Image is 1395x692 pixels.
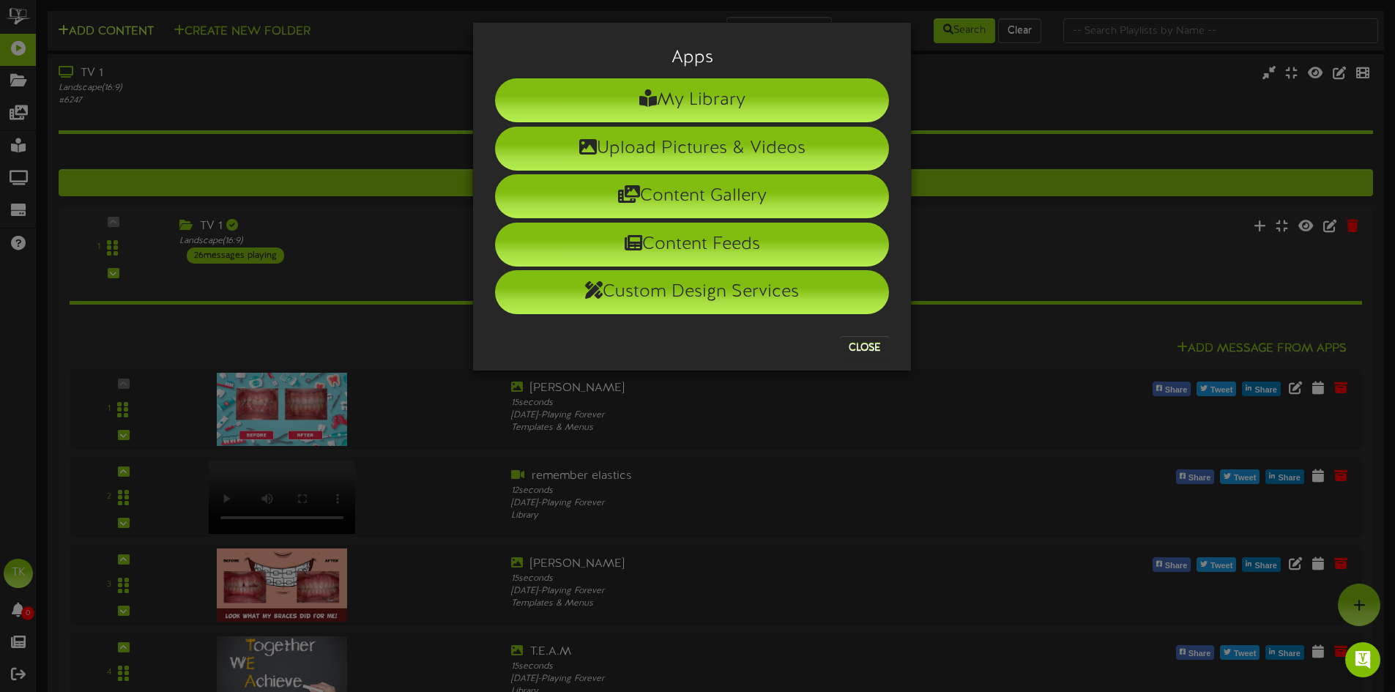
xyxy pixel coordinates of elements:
button: Close [840,336,889,360]
li: Content Feeds [495,223,889,267]
li: Upload Pictures & Videos [495,127,889,171]
li: Content Gallery [495,174,889,218]
div: Open Intercom Messenger [1345,642,1380,677]
li: Custom Design Services [495,270,889,314]
h3: Apps [495,48,889,67]
li: My Library [495,78,889,122]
